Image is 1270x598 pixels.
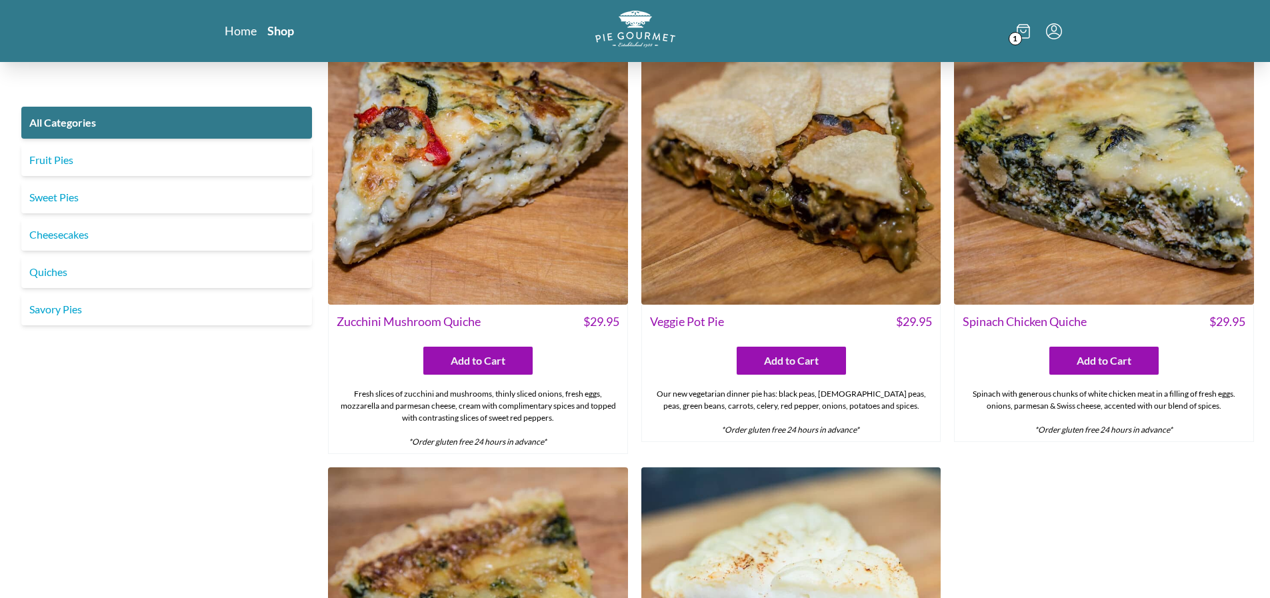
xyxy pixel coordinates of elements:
[337,313,481,331] span: Zucchini Mushroom Quiche
[21,256,312,288] a: Quiches
[641,5,941,305] img: Veggie Pot Pie
[21,107,312,139] a: All Categories
[21,144,312,176] a: Fruit Pies
[764,353,819,369] span: Add to Cart
[1009,32,1022,45] span: 1
[21,293,312,325] a: Savory Pies
[423,347,533,375] button: Add to Cart
[954,5,1254,305] img: Spinach Chicken Quiche
[225,23,257,39] a: Home
[329,383,627,453] div: Fresh slices of zucchini and mushrooms, thinly sliced onions, fresh eggs, mozzarella and parmesan...
[1035,425,1173,435] em: *Order gluten free 24 hours in advance*
[737,347,846,375] button: Add to Cart
[409,437,547,447] em: *Order gluten free 24 hours in advance*
[21,181,312,213] a: Sweet Pies
[267,23,294,39] a: Shop
[583,313,619,331] span: $ 29.95
[1046,23,1062,39] button: Menu
[21,219,312,251] a: Cheesecakes
[650,313,724,331] span: Veggie Pot Pie
[451,353,505,369] span: Add to Cart
[595,11,675,51] a: Logo
[595,11,675,47] img: logo
[1049,347,1159,375] button: Add to Cart
[721,425,859,435] em: *Order gluten free 24 hours in advance*
[955,383,1253,441] div: Spinach with generous chunks of white chicken meat in a filling of fresh eggs. onions, parmesan &...
[1209,313,1245,331] span: $ 29.95
[1077,353,1131,369] span: Add to Cart
[642,383,941,441] div: Our new vegetarian dinner pie has: black peas, [DEMOGRAPHIC_DATA] peas, peas, green beans, carrot...
[963,313,1087,331] span: Spinach Chicken Quiche
[328,5,628,305] img: Zucchini Mushroom Quiche
[896,313,932,331] span: $ 29.95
